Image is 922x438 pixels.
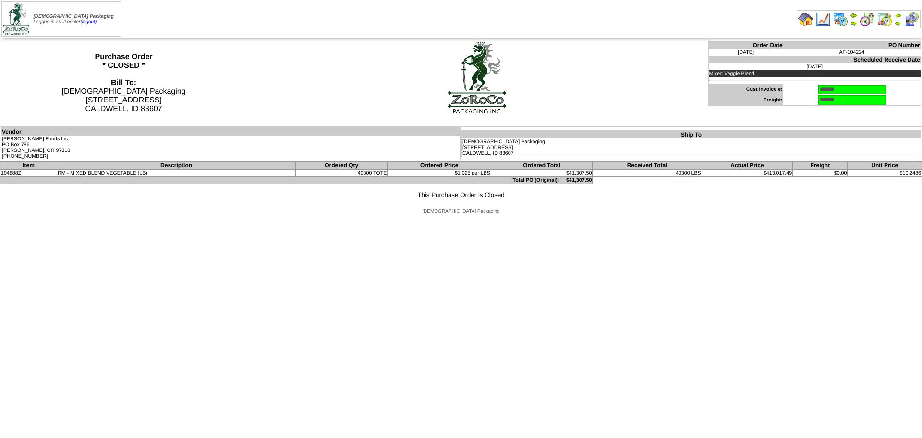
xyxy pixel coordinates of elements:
th: Ship To [462,131,921,139]
td: 104888Z [0,170,57,177]
img: calendarinout.gif [877,12,892,27]
td: Cust Invoice #: [708,84,783,95]
strong: Bill To: [111,79,136,87]
td: Total PO (Original): $41,307.50 [0,177,593,184]
span: [DEMOGRAPHIC_DATA] Packaging [422,209,499,214]
td: [DEMOGRAPHIC_DATA] Packaging [STREET_ADDRESS] CALDWELL, ID 83607 [462,138,921,157]
img: arrowright.gif [894,19,902,27]
td: [PERSON_NAME] Foods Inc PO Box 786 [PERSON_NAME], OR 97818 [PHONE_NUMBER] [1,136,461,160]
a: (logout) [80,19,97,25]
td: [DATE] [708,63,921,70]
td: $1.025 per LBS [388,170,491,177]
span: [DEMOGRAPHIC_DATA] Packaging [34,14,114,19]
td: [DATE] [708,49,783,56]
span: [DEMOGRAPHIC_DATA] Packaging [STREET_ADDRESS] CALDWELL, ID 83607 [61,79,185,113]
img: calendarblend.gif [860,12,875,27]
th: Ordered Total [491,162,593,170]
td: $41,307.50 [491,170,593,177]
th: Purchase Order * CLOSED * [0,40,247,126]
th: Actual Price [702,162,792,170]
th: Ordered Price [388,162,491,170]
th: Unit Price [848,162,922,170]
th: PO Number [783,41,921,50]
img: zoroco-logo-small.webp [3,3,29,35]
img: home.gif [798,12,813,27]
th: Received Total [593,162,702,170]
td: Freight: [708,95,783,106]
th: Ordered Qty [296,162,388,170]
th: Scheduled Receive Date [708,56,921,63]
img: arrowright.gif [850,19,858,27]
td: AF-104224 [783,49,921,56]
img: arrowleft.gif [894,12,902,19]
td: 40300 TOTE [296,170,388,177]
th: Description [57,162,296,170]
img: calendarcustomer.gif [904,12,919,27]
th: Order Date [708,41,783,50]
td: $0.00 [793,170,848,177]
td: 40300 LBS [593,170,702,177]
th: Freight [793,162,848,170]
td: Mixed Veggie Blend [708,70,921,77]
img: line_graph.gif [815,12,831,27]
img: logoBig.jpg [447,41,507,114]
td: $413,017.49 [702,170,792,177]
img: calendarprod.gif [833,12,848,27]
th: Item [0,162,57,170]
td: RM - MIXED BLEND VEGETABLE (LB) [57,170,296,177]
td: $10.2486 [848,170,922,177]
img: arrowleft.gif [850,12,858,19]
th: Vendor [1,128,461,136]
span: Logged in as Jkoehler [34,14,114,25]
